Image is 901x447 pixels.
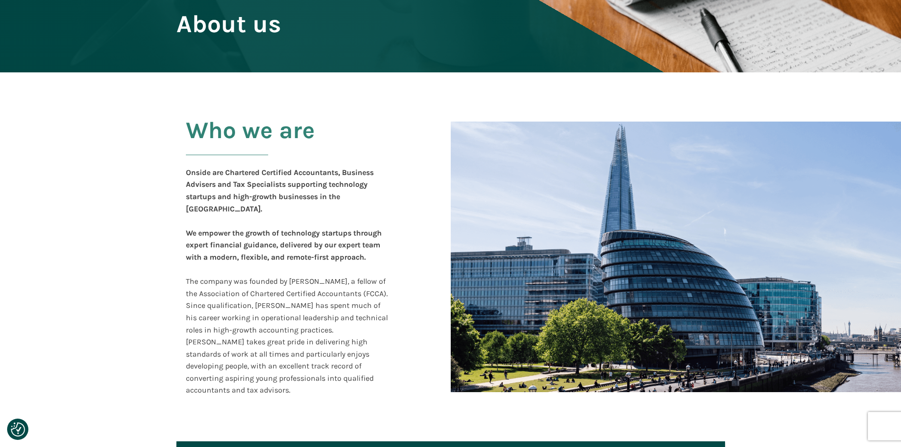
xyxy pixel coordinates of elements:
[186,168,374,213] b: Onside are Chartered Certified Accountants, Business Advisers and Tax Specialists supporting tech...
[11,422,25,437] img: Revisit consent button
[186,240,380,262] b: , delivered by our expert team with a modern, flexible, and remote-first approach.
[11,422,25,437] button: Consent Preferences
[186,228,382,250] b: We empower the growth of technology startups through expert financial guidance
[186,117,315,167] h2: Who we are
[186,167,390,396] div: The company was founded by [PERSON_NAME], a fellow of the Association of Chartered Certified Acco...
[176,11,281,37] span: About us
